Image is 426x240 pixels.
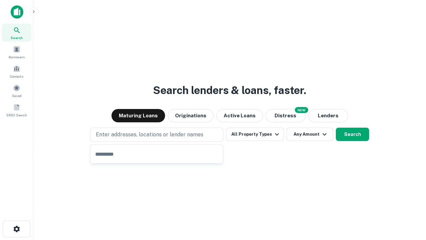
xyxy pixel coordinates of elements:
h3: Search lenders & loans, faster. [153,82,306,98]
a: SREO Search [2,101,31,119]
a: Saved [2,82,31,100]
a: Search [2,24,31,42]
button: Lenders [308,109,348,122]
button: All Property Types [226,128,284,141]
span: Borrowers [9,54,25,60]
span: Contacts [10,74,23,79]
span: Saved [12,93,22,98]
div: NEW [295,107,308,113]
button: Originations [168,109,214,122]
button: Search [336,128,369,141]
p: Enter addresses, locations or lender names [96,131,203,139]
button: Search distressed loans with lien and other non-mortgage details. [266,109,306,122]
button: Active Loans [216,109,263,122]
button: Any Amount [287,128,333,141]
a: Contacts [2,62,31,80]
span: Search [11,35,23,40]
img: capitalize-icon.png [11,5,23,19]
iframe: Chat Widget [393,187,426,219]
span: SREO Search [6,112,27,118]
button: Maturing Loans [111,109,165,122]
button: Enter addresses, locations or lender names [90,128,223,142]
a: Borrowers [2,43,31,61]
